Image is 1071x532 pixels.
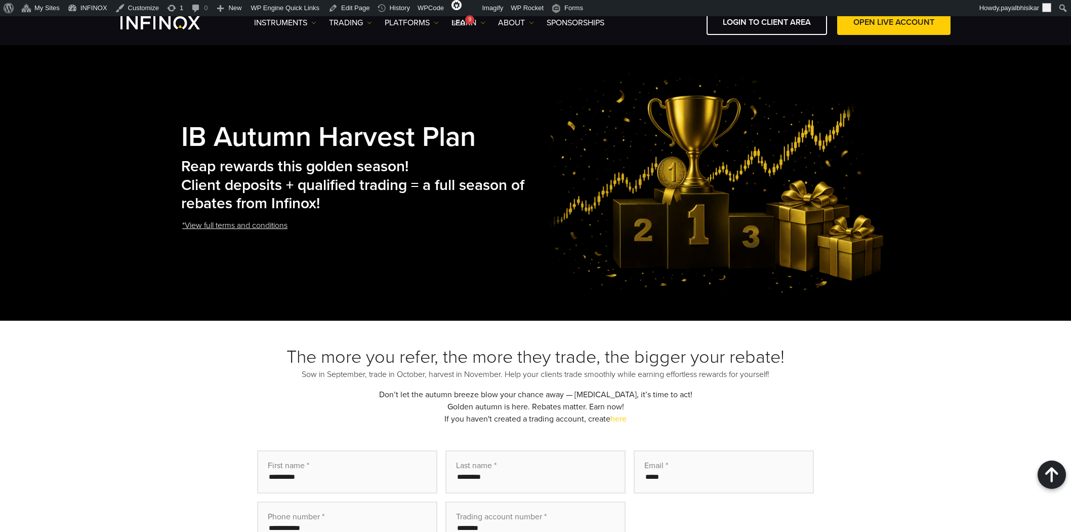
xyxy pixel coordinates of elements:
[181,368,890,381] p: Sow in September, trade in October, harvest in November. Help your clients trade smoothly while e...
[181,213,289,238] a: *View full terms and conditions
[837,10,951,35] a: OPEN LIVE ACCOUNT
[120,16,224,29] a: INFINOX Logo
[1001,4,1039,12] span: payalbhisikar
[707,10,827,35] a: LOGIN TO CLIENT AREA
[498,17,534,29] a: ABOUT
[385,17,439,29] a: PLATFORMS
[181,121,476,154] strong: IB Autumn Harvest Plan
[610,414,627,424] a: here
[451,19,465,27] span: SEO
[465,15,474,24] div: 9
[181,158,542,213] h2: Reap rewards this golden season! Client deposits + qualified trading = a full season of rebates f...
[547,17,604,29] a: SPONSORSHIPS
[181,346,890,368] h3: The more you refer, the more they trade, the bigger your rebate!
[329,17,372,29] a: TRADING
[254,17,316,29] a: Instruments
